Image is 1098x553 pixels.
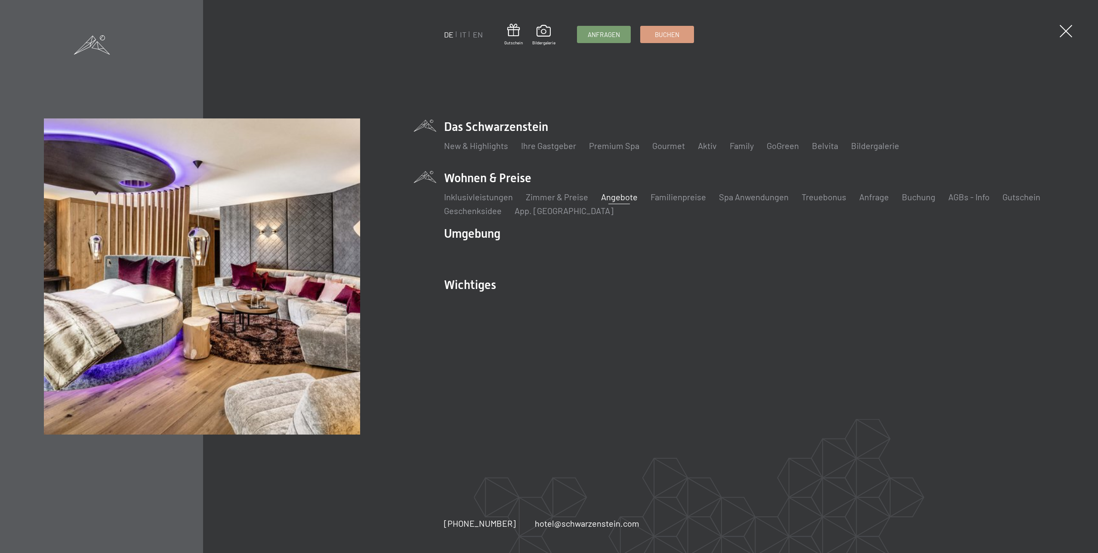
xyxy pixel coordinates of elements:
a: DE [444,30,453,39]
span: Anfragen [588,30,620,39]
a: Buchung [902,192,935,202]
a: Anfrage [859,192,889,202]
img: Wellnesshotel Südtirol SCHWARZENSTEIN - Wellnessurlaub in den Alpen [44,118,360,435]
a: Treuebonus [802,192,846,202]
a: hotel@schwarzenstein.com [535,517,639,529]
a: Belvita [812,140,838,151]
span: Bildergalerie [532,40,555,46]
a: Zimmer & Preise [526,192,588,202]
a: IT [460,30,466,39]
a: Premium Spa [589,140,639,151]
a: AGBs - Info [948,192,990,202]
a: Bildergalerie [851,140,899,151]
a: EN [473,30,483,39]
span: Buchen [655,30,679,39]
a: Aktiv [698,140,717,151]
a: Bildergalerie [532,25,555,46]
a: GoGreen [767,140,799,151]
a: Gourmet [652,140,685,151]
a: Gutschein [1002,192,1040,202]
a: [PHONE_NUMBER] [444,517,516,529]
a: Anfragen [577,26,630,43]
a: New & Highlights [444,140,508,151]
a: App. [GEOGRAPHIC_DATA] [515,205,614,216]
a: Ihre Gastgeber [521,140,576,151]
a: Family [730,140,754,151]
a: Gutschein [504,24,523,46]
a: Buchen [641,26,694,43]
span: [PHONE_NUMBER] [444,518,516,528]
a: Angebote [601,192,638,202]
a: Spa Anwendungen [719,192,789,202]
a: Inklusivleistungen [444,192,513,202]
span: Gutschein [504,40,523,46]
a: Familienpreise [651,192,706,202]
a: Geschenksidee [444,205,502,216]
